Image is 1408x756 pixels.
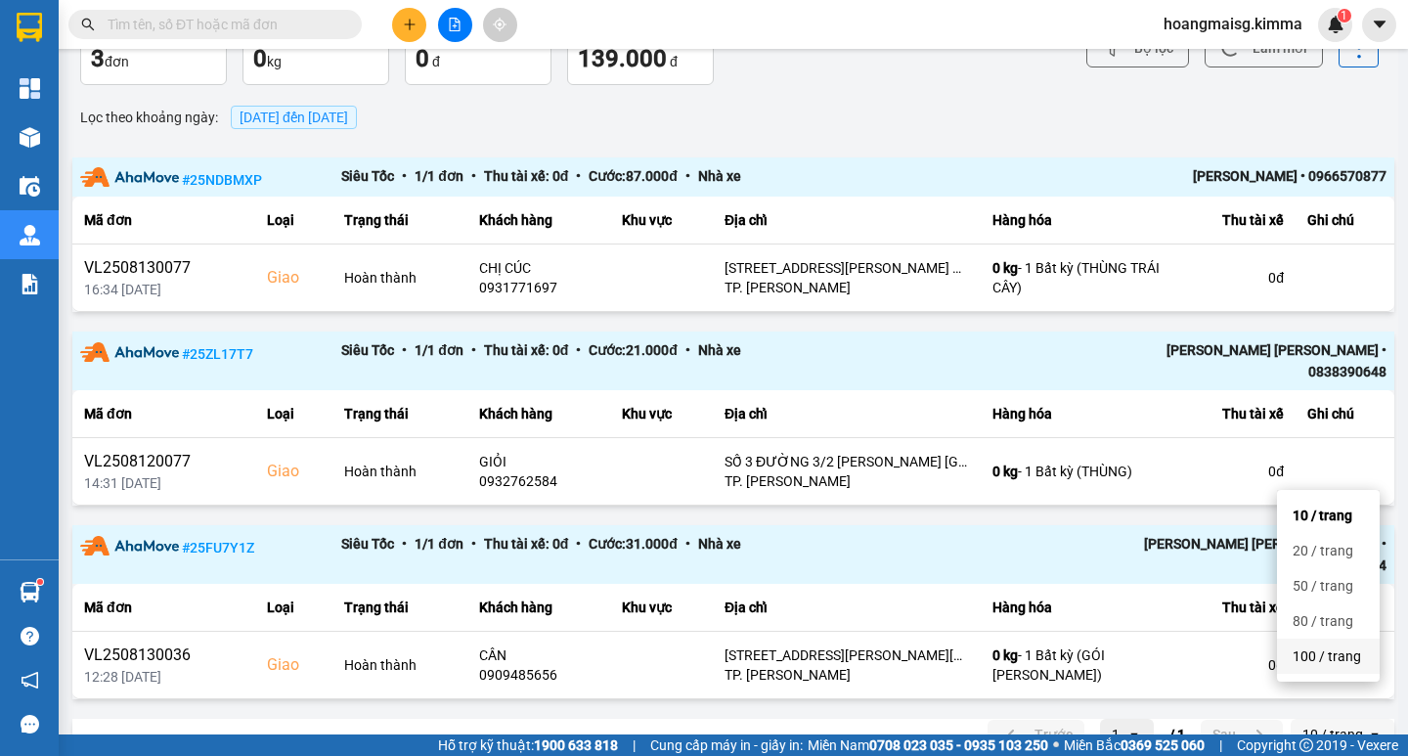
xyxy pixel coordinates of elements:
[72,197,255,245] th: Mã đơn
[84,644,243,667] div: VL2508130036
[332,197,466,245] th: Trạng thái
[725,452,969,471] div: SỐ 3 ĐƯỜNG 3/2 [PERSON_NAME] [GEOGRAPHIC_DATA][PERSON_NAME]
[568,168,589,184] span: •
[1112,725,1120,744] div: 1
[992,260,1018,276] span: 0 kg
[182,346,253,362] span: # 25ZL17T7
[808,734,1048,756] span: Miền Nam
[678,536,698,552] span: •
[650,734,803,756] span: Cung cấp máy in - giấy in:
[20,225,40,245] img: warehouse-icon
[416,45,429,72] span: 0
[678,168,698,184] span: •
[182,171,262,187] span: # 25NDBMXP
[253,43,378,74] div: kg
[84,667,243,687] div: 12:28 [DATE]
[725,665,969,685] div: TP. [PERSON_NAME]
[1188,208,1284,232] div: Thu tài xế
[479,278,598,297] div: 0931771697
[992,647,1018,663] span: 0 kg
[1293,646,1364,666] div: 100 / trang
[80,167,179,187] img: partner-logo
[713,584,981,632] th: Địa chỉ
[1302,725,1363,744] div: 10 / trang
[1296,390,1394,438] th: Ghi chú
[21,715,39,734] span: message
[493,18,506,31] span: aim
[483,8,517,42] button: aim
[578,45,667,72] span: 139.000
[84,450,243,473] div: VL2508120077
[255,197,333,245] th: Loại
[1053,741,1059,749] span: ⚪️
[20,176,40,197] img: warehouse-icon
[725,645,969,665] div: [STREET_ADDRESS][PERSON_NAME][PERSON_NAME][PERSON_NAME]
[394,536,415,552] span: •
[1188,655,1284,675] div: 0 đ
[1064,734,1205,756] span: Miền Bắc
[992,464,1018,479] span: 0 kg
[578,43,703,74] div: đ
[267,460,322,483] div: Giao
[255,584,333,632] th: Loại
[1296,197,1394,245] th: Ghi chú
[84,256,243,280] div: VL2508130077
[394,168,415,184] span: •
[20,582,40,602] img: warehouse-icon
[20,78,40,99] img: dashboard-icon
[84,473,243,493] div: 14:31 [DATE]
[463,536,484,552] span: •
[21,671,39,689] span: notification
[610,197,713,245] th: Khu vực
[1365,725,1367,744] input: Selected 10 / trang.
[725,258,969,278] div: [STREET_ADDRESS][PERSON_NAME] ĐỨC
[267,653,322,677] div: Giao
[725,471,969,491] div: TP. [PERSON_NAME]
[1188,596,1284,619] div: Thu tài xế
[392,8,426,42] button: plus
[21,627,39,645] span: question-circle
[713,197,981,245] th: Địa chỉ
[240,110,348,125] span: 13/08/2025 đến 13/08/2025
[1188,462,1284,481] div: 0 đ
[1371,16,1388,33] span: caret-down
[568,342,589,358] span: •
[341,339,1125,382] div: Siêu Tốc 1 / 1 đơn Thu tài xế: 0 đ Cước: 21.000 đ Nhà xe
[981,584,1176,632] th: Hàng hóa
[37,579,43,585] sup: 1
[91,45,105,72] span: 3
[341,533,1125,576] div: Siêu Tốc 1 / 1 đơn Thu tài xế: 0 đ Cước: 31.000 đ Nhà xe
[479,665,598,685] div: 0909485656
[20,127,40,148] img: warehouse-icon
[182,540,254,556] span: # 25FU7Y1Z
[438,8,472,42] button: file-add
[1125,533,1386,576] div: [PERSON_NAME] [PERSON_NAME] Em • 0907759174
[713,390,981,438] th: Địa chỉ
[332,390,466,438] th: Trạng thái
[416,43,541,74] div: đ
[633,734,636,756] span: |
[403,18,417,31] span: plus
[479,452,598,471] div: GIỎI
[438,734,618,756] span: Hỗ trợ kỹ thuật:
[1219,734,1222,756] span: |
[80,107,218,128] span: Lọc theo khoảng ngày :
[332,584,466,632] th: Trạng thái
[394,342,415,358] span: •
[1201,720,1283,749] button: next page. current page 1 / 1
[253,45,267,72] span: 0
[467,197,610,245] th: Khách hàng
[534,737,618,753] strong: 1900 633 818
[1293,576,1364,596] div: 50 / trang
[81,18,95,31] span: search
[1341,9,1347,22] span: 1
[467,390,610,438] th: Khách hàng
[1367,727,1383,742] svg: open
[1188,268,1284,288] div: 0 đ
[467,584,610,632] th: Khách hàng
[108,14,338,35] input: Tìm tên, số ĐT hoặc mã đơn
[1277,490,1380,682] ul: Menu
[20,274,40,294] img: solution-icon
[1338,9,1351,22] sup: 1
[72,390,255,438] th: Mã đơn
